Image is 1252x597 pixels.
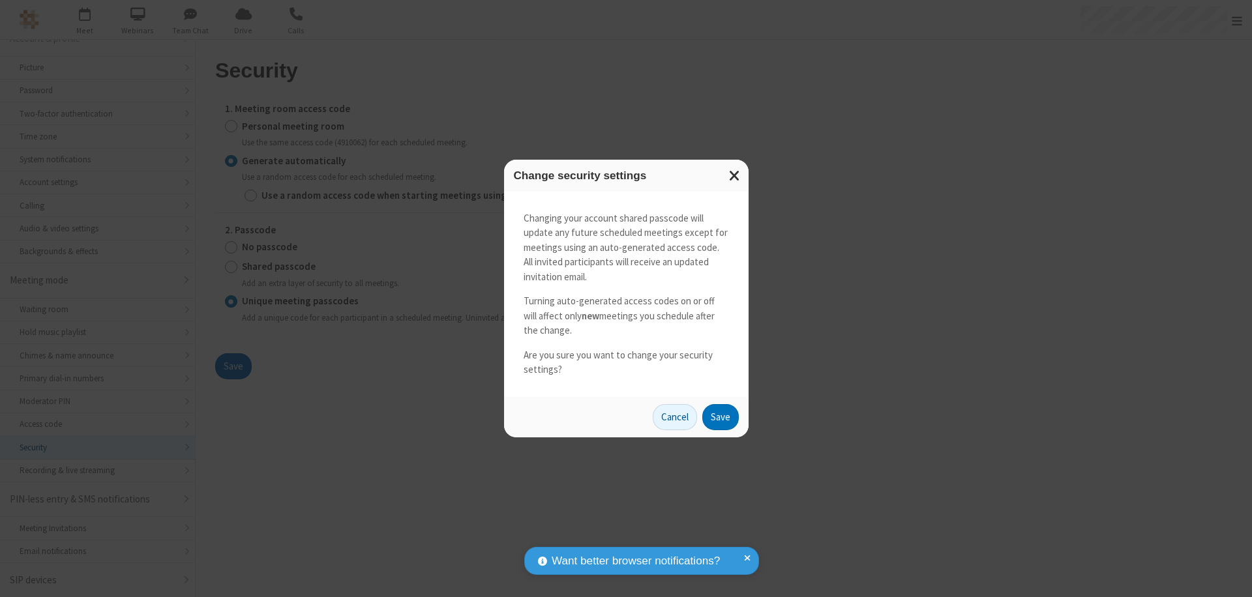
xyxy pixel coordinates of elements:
[524,348,729,377] p: Are you sure you want to change your security settings?
[514,169,739,182] h3: Change security settings
[702,404,739,430] button: Save
[524,211,729,285] p: Changing your account shared passcode will update any future scheduled meetings except for meetin...
[552,553,720,570] span: Want better browser notifications?
[524,294,729,338] p: Turning auto-generated access codes on or off will affect only meetings you schedule after the ch...
[582,310,599,322] strong: new
[653,404,697,430] button: Cancel
[721,160,749,192] button: Close modal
